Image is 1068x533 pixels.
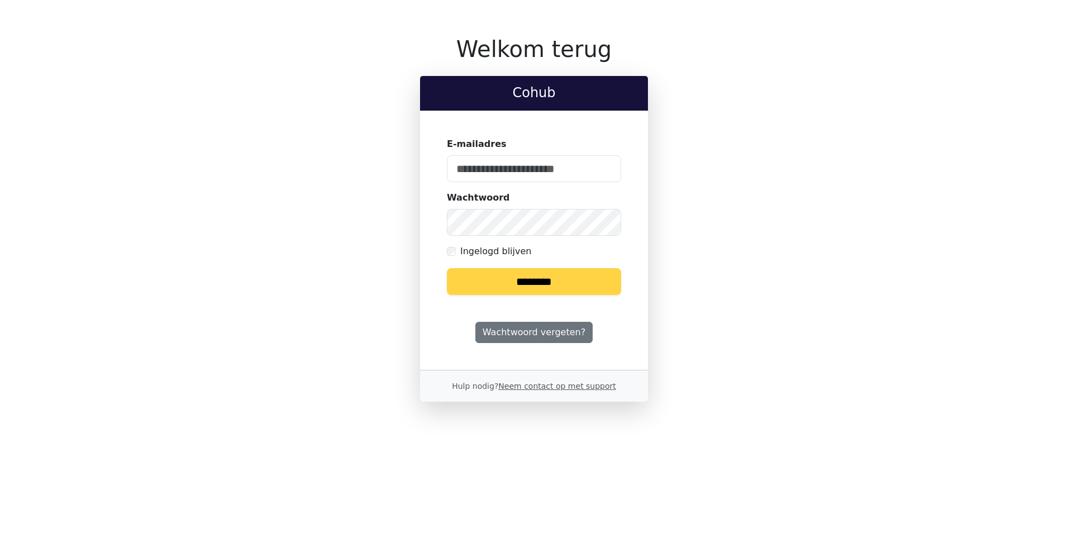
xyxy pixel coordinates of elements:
[475,322,593,343] a: Wachtwoord vergeten?
[420,36,648,63] h1: Welkom terug
[460,245,531,258] label: Ingelogd blijven
[447,137,507,151] label: E-mailadres
[452,382,616,391] small: Hulp nodig?
[429,85,639,101] h2: Cohub
[447,191,510,204] label: Wachtwoord
[498,382,616,391] a: Neem contact op met support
